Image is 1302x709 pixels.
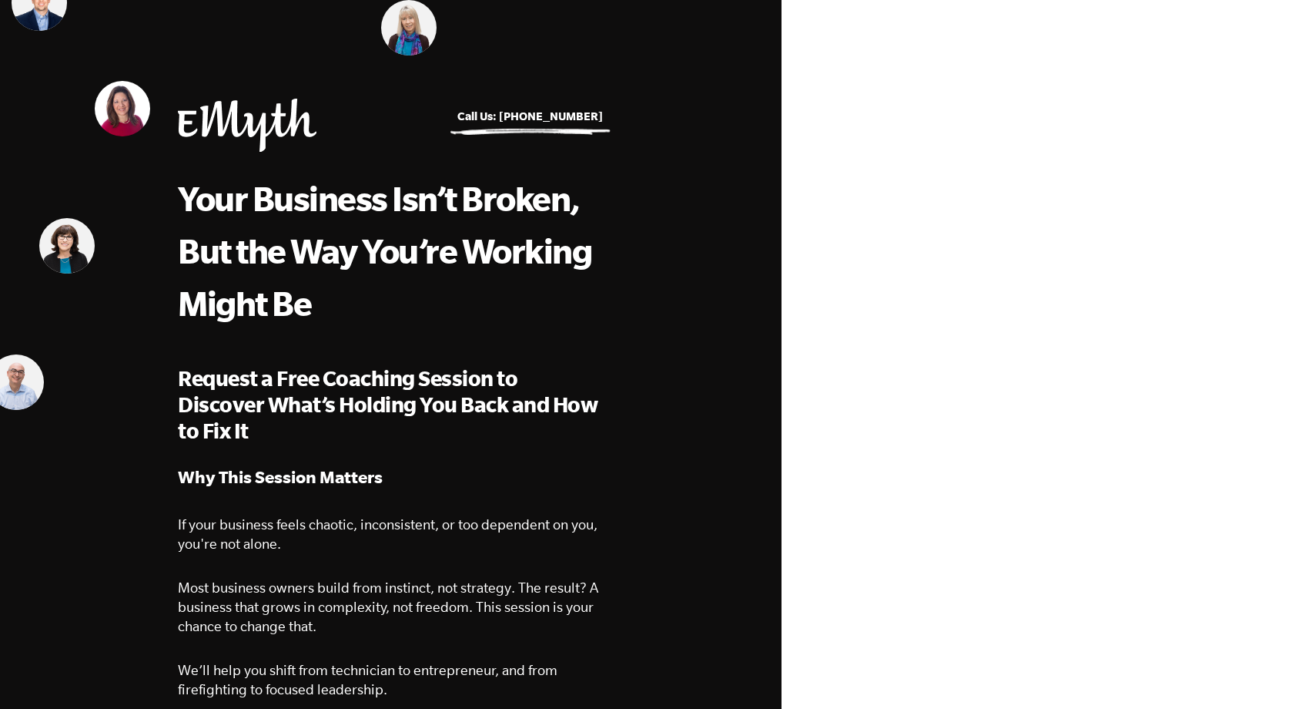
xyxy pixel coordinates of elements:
[95,81,150,136] img: Vicky Gavrias, EMyth Business Coach
[178,467,383,486] strong: Why This Session Matters
[457,109,603,123] a: Call Us: [PHONE_NUMBER]
[178,99,316,152] img: EMyth
[178,662,557,697] span: We’ll help you shift from technician to entrepreneur, and from firefighting to focused leadership.
[178,516,597,552] span: If your business feels chaotic, inconsistent, or too dependent on you, you're not alone.
[39,218,95,274] img: Donna Uzelac, EMyth Business Coach
[178,366,597,442] span: Request a Free Coaching Session to Discover What’s Holding You Back and How to Fix It
[178,580,598,634] span: Most business owners build from instinct, not strategy. The result? A business that grows in comp...
[178,179,591,322] span: Your Business Isn’t Broken, But the Way You’re Working Might Be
